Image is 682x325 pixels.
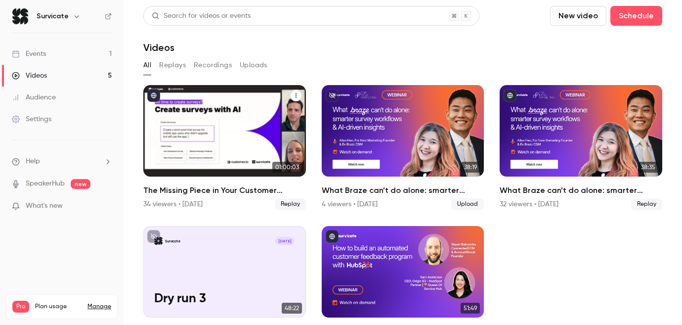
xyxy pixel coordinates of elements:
span: Replay [631,198,662,210]
span: 51:49 [461,303,480,314]
button: All [143,57,151,73]
div: Videos [12,71,47,81]
button: Uploads [240,57,267,73]
div: 34 viewers • [DATE] [143,199,203,209]
li: What Braze can’t do alone: smarter survey workflows & AI-driven insights [500,85,662,210]
img: Survicate [12,8,28,24]
div: Events [12,49,46,59]
div: 32 viewers • [DATE] [500,199,558,209]
a: SpeakerHub [26,179,65,189]
h2: What Braze can’t do alone: smarter survey workflows & AI-driven insights [500,185,662,196]
h2: The Missing Piece in Your Customer Journey: Zero-party Survey Data [143,185,306,196]
div: Search for videos or events [152,11,251,21]
button: Replays [159,57,186,73]
span: Pro [12,301,29,313]
span: 38:35 [638,162,658,173]
section: Videos [143,6,662,319]
button: New video [550,6,606,26]
span: new [71,179,90,189]
span: Upload [451,198,484,210]
span: Help [26,156,40,167]
iframe: Noticeable Trigger [100,202,112,211]
button: unpublished [147,230,160,243]
a: 38:35What Braze can’t do alone: smarter survey workflows & AI-driven insights32 viewers • [DATE]R... [500,85,662,210]
a: 38:19What Braze can’t do alone: smarter survey workflows & AI-driven insights4 viewers • [DATE]Up... [322,85,484,210]
span: 48:22 [282,303,302,314]
h1: Videos [143,42,174,53]
li: help-dropdown-opener [12,156,112,167]
div: Audience [12,93,56,102]
button: published [504,89,516,102]
h6: Survicate [37,11,69,21]
span: Replay [275,198,306,210]
button: published [147,89,160,102]
a: 01:00:03The Missing Piece in Your Customer Journey: Zero-party Survey Data34 viewers • [DATE]Replay [143,85,306,210]
button: Recordings [194,57,232,73]
div: 4 viewers • [DATE] [322,199,378,209]
p: Survicate [165,238,181,244]
span: Plan usage [35,303,82,311]
button: Schedule [610,6,662,26]
button: published [326,230,339,243]
span: 38:19 [461,162,480,173]
button: unpublished [326,89,339,102]
h2: What Braze can’t do alone: smarter survey workflows & AI-driven insights [322,185,484,196]
a: Manage [87,303,111,311]
div: Settings [12,114,51,124]
li: The Missing Piece in Your Customer Journey: Zero-party Survey Data [143,85,306,210]
span: [DATE] [275,237,295,245]
li: What Braze can’t do alone: smarter survey workflows & AI-driven insights [322,85,484,210]
span: What's new [26,201,63,211]
p: Dry run 3 [154,292,295,307]
span: 01:00:03 [272,162,302,173]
